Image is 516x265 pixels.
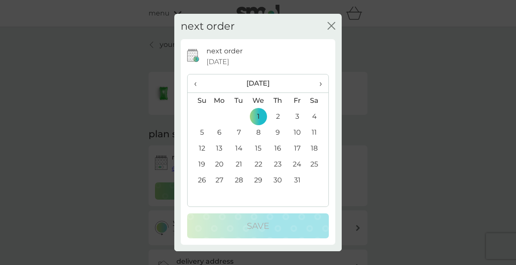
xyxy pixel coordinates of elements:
td: 24 [288,157,307,173]
td: 13 [209,141,229,157]
span: [DATE] [206,56,229,68]
td: 23 [268,157,288,173]
td: 31 [288,173,307,188]
p: next order [206,46,243,57]
p: Save [247,219,269,233]
td: 10 [288,125,307,141]
th: Th [268,92,288,109]
th: Fr [288,92,307,109]
td: 17 [288,141,307,157]
span: › [313,74,322,92]
td: 25 [307,157,328,173]
td: 6 [209,125,229,141]
th: Tu [229,92,249,109]
td: 14 [229,141,249,157]
td: 26 [188,173,209,188]
td: 8 [249,125,268,141]
button: Save [187,213,329,238]
button: close [328,22,335,31]
th: [DATE] [209,74,307,93]
td: 12 [188,141,209,157]
td: 15 [249,141,268,157]
td: 30 [268,173,288,188]
td: 3 [288,109,307,125]
td: 7 [229,125,249,141]
th: Mo [209,92,229,109]
td: 4 [307,109,328,125]
td: 20 [209,157,229,173]
td: 27 [209,173,229,188]
td: 1 [249,109,268,125]
span: ‹ [194,74,203,92]
td: 29 [249,173,268,188]
td: 22 [249,157,268,173]
td: 18 [307,141,328,157]
td: 9 [268,125,288,141]
td: 16 [268,141,288,157]
td: 19 [188,157,209,173]
td: 28 [229,173,249,188]
h2: next order [181,20,235,33]
td: 2 [268,109,288,125]
td: 21 [229,157,249,173]
th: We [249,92,268,109]
th: Su [188,92,209,109]
td: 5 [188,125,209,141]
td: 11 [307,125,328,141]
th: Sa [307,92,328,109]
